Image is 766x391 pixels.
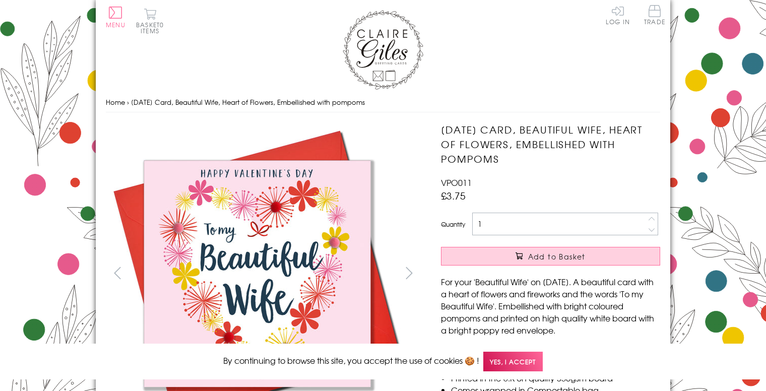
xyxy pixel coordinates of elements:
span: Add to Basket [528,251,586,262]
button: Add to Basket [441,247,660,266]
button: next [398,262,421,284]
span: Trade [644,5,665,25]
a: Log In [606,5,630,25]
label: Quantity [441,220,465,229]
a: Trade [644,5,665,27]
button: prev [106,262,129,284]
a: Home [106,97,125,107]
span: £3.75 [441,188,466,203]
span: › [127,97,129,107]
span: Yes, I accept [483,352,543,371]
span: Menu [106,20,125,29]
button: Menu [106,7,125,28]
span: 0 items [141,20,164,35]
nav: breadcrumbs [106,92,660,113]
span: [DATE] Card, Beautiful Wife, Heart of Flowers, Embellished with pompoms [131,97,365,107]
span: VPO011 [441,176,472,188]
button: Basket0 items [136,8,164,34]
p: For your 'Beautiful Wife' on [DATE]. A beautiful card with a heart of flowers and fireworks and t... [441,276,660,336]
img: Claire Giles Greetings Cards [343,10,423,90]
h1: [DATE] Card, Beautiful Wife, Heart of Flowers, Embellished with pompoms [441,122,660,166]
